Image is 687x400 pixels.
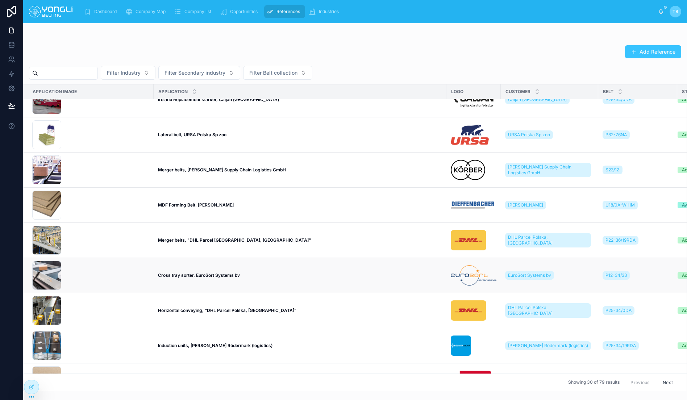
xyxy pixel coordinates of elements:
strong: Induction units, [PERSON_NAME] Rödermark (logistics) [158,343,272,348]
img: logo_eurosort.png [451,265,496,286]
a: [PERSON_NAME] Supply Chain Logistics GmbH [505,163,591,177]
a: P25-34/0DA [603,305,673,316]
a: Lateral belt, URSA Polska Sp zoo [158,132,442,138]
span: URSA Polska Sp zoo [508,132,550,138]
a: [PERSON_NAME] Rödermark (logistics) [505,340,594,351]
span: [PERSON_NAME] [508,202,543,208]
a: [PERSON_NAME] Rödermark (logistics) [505,341,591,350]
strong: Lateral belt, URSA Polska Sp zoo [158,132,226,137]
img: download-3.png [451,336,471,356]
span: Dashboard [94,9,117,14]
a: download-3.png [451,336,496,356]
a: Ireland Replacement Market, Caljan [GEOGRAPHIC_DATA] [158,97,442,103]
img: image.png [451,195,494,215]
a: References [264,5,305,18]
a: Company list [172,5,216,18]
button: Select Button [101,66,155,80]
a: P25-34/0DA [603,94,673,105]
span: Application [158,89,188,95]
span: Filter Industry [107,69,141,76]
a: Cross tray sorter, EuroSort Systems bv [158,272,442,278]
span: P25-34/19RDA [605,343,636,349]
span: Belt [603,89,613,95]
a: Dashboard [82,5,122,18]
img: image.png [451,125,489,145]
div: scrollable content [78,4,658,20]
a: Caljan [GEOGRAPHIC_DATA] [505,95,570,104]
a: P22-36/19RDA [603,234,673,246]
span: P12-34/33 [605,272,627,278]
a: [PERSON_NAME] [505,201,546,209]
a: Induction units, [PERSON_NAME] Rödermark (logistics) [158,343,442,349]
button: Add Reference [625,45,681,58]
a: U18/0A-W HM [603,201,638,209]
img: download-7.png [451,371,491,391]
span: Logo [451,89,463,95]
span: EuroSort Systems bv [508,272,551,278]
a: MDF Forming Belt, [PERSON_NAME] [158,202,442,208]
a: image.png [451,89,496,110]
a: Merger belts, "DHL Parcel [GEOGRAPHIC_DATA], [GEOGRAPHIC_DATA]" [158,237,442,243]
span: [PERSON_NAME] Supply Chain Logistics GmbH [508,164,588,176]
a: Industries [307,5,344,18]
a: P12-34/33 [603,270,673,281]
span: [PERSON_NAME] Rödermark (logistics) [508,343,588,349]
span: U18/0A-W HM [605,202,635,208]
a: DHL Parcel Polska, [GEOGRAPHIC_DATA] [505,232,594,249]
a: image.png [451,125,496,145]
a: P25-34/0DA [603,95,634,104]
span: Showing 30 of 79 results [568,380,620,386]
a: EuroSort Systems bv [505,271,554,280]
strong: Horizontal conveying, "DHL Parcel Polska, [GEOGRAPHIC_DATA]" [158,308,296,313]
a: image.png [451,160,496,180]
a: URSA Polska Sp zoo [505,130,553,139]
a: P25-34/19RDA [603,341,639,350]
strong: Merger belts, [PERSON_NAME] Supply Chain Logistics GmbH [158,167,286,172]
a: download-7.png [451,371,496,391]
span: References [276,9,300,14]
a: URSA Polska Sp zoo [505,129,594,141]
a: Horizontal conveying, "DHL Parcel Polska, [GEOGRAPHIC_DATA]" [158,308,442,313]
a: S23/1Z [603,164,673,176]
a: P25-34/0DA [603,306,634,315]
a: EuroSort Systems bv [505,270,594,281]
strong: Merger belts, "DHL Parcel [GEOGRAPHIC_DATA], [GEOGRAPHIC_DATA]" [158,237,311,243]
span: DHL Parcel Polska, [GEOGRAPHIC_DATA] [508,305,588,316]
button: Select Button [243,66,312,80]
span: Application Image [33,89,77,95]
a: S23/1Z [603,166,623,174]
a: image.png [451,230,496,250]
span: DHL Parcel Polska, [GEOGRAPHIC_DATA] [508,234,588,246]
a: [PERSON_NAME] Supply Chain Logistics GmbH [505,161,594,179]
strong: Ireland Replacement Market, Caljan [GEOGRAPHIC_DATA] [158,97,279,102]
span: Company list [184,9,211,14]
span: S23/1Z [605,167,620,173]
a: image.png [451,195,496,215]
img: image.png [451,300,486,321]
a: image.png [451,300,496,321]
a: [PERSON_NAME] Unterradlberg, [GEOGRAPHIC_DATA] [505,372,594,389]
a: P25-34/19RDA [603,340,673,351]
span: Customer [505,89,530,95]
span: TB [673,9,678,14]
span: P25-34/0DA [605,97,632,103]
span: Industries [319,9,339,14]
a: DHL Parcel Polska, [GEOGRAPHIC_DATA] [505,302,594,319]
a: Merger belts, [PERSON_NAME] Supply Chain Logistics GmbH [158,167,442,173]
a: DHL Parcel Polska, [GEOGRAPHIC_DATA] [505,303,591,318]
img: image.png [451,230,486,250]
strong: Cross tray sorter, EuroSort Systems bv [158,272,240,278]
a: Opportunities [218,5,263,18]
strong: MDF Forming Belt, [PERSON_NAME] [158,202,234,208]
span: Filter Belt collection [249,69,297,76]
span: P22-36/19RDA [605,237,636,243]
a: Company Map [123,5,171,18]
span: P25-34/0DA [605,308,632,313]
span: P32-76NA [605,132,627,138]
a: DHL Parcel Polska, [GEOGRAPHIC_DATA] [505,233,591,247]
a: [PERSON_NAME] [505,199,594,211]
a: P22-36/19RDA [603,236,638,245]
span: Company Map [136,9,166,14]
